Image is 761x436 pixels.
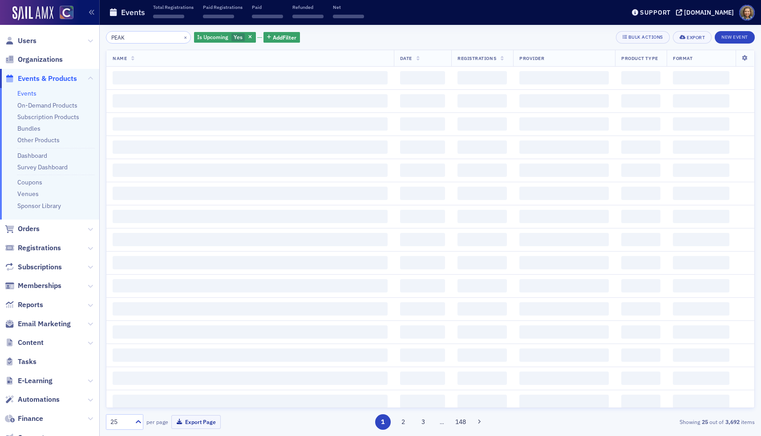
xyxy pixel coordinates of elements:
[621,395,660,408] span: ‌
[5,414,43,424] a: Finance
[457,395,507,408] span: ‌
[5,224,40,234] a: Orders
[457,210,507,223] span: ‌
[519,348,609,362] span: ‌
[18,395,60,404] span: Automations
[621,187,660,200] span: ‌
[519,94,609,108] span: ‌
[18,357,36,367] span: Tasks
[252,4,283,10] p: Paid
[400,395,445,408] span: ‌
[621,256,660,269] span: ‌
[292,4,324,10] p: Refunded
[400,348,445,362] span: ‌
[18,300,43,310] span: Reports
[18,224,40,234] span: Orders
[5,262,62,272] a: Subscriptions
[5,243,61,253] a: Registrations
[400,372,445,385] span: ‌
[616,31,670,44] button: Bulk Actions
[673,372,729,385] span: ‌
[113,279,388,292] span: ‌
[17,113,79,121] a: Subscription Products
[113,325,388,339] span: ‌
[457,233,507,246] span: ‌
[621,55,658,61] span: Product Type
[17,124,40,132] a: Bundles
[400,256,445,269] span: ‌
[673,233,729,246] span: ‌
[194,32,256,43] div: Yes
[17,101,77,109] a: On-Demand Products
[17,136,60,144] a: Other Products
[203,4,243,10] p: Paid Registrations
[436,418,448,426] span: …
[621,233,660,246] span: ‌
[18,55,63,64] span: Organizations
[519,302,609,316] span: ‌
[684,8,734,16] div: [DOMAIN_NAME]
[457,348,507,362] span: ‌
[182,33,190,41] button: ×
[673,94,729,108] span: ‌
[457,372,507,385] span: ‌
[5,338,44,348] a: Content
[621,94,660,108] span: ‌
[621,71,660,84] span: ‌
[400,164,445,177] span: ‌
[457,279,507,292] span: ‌
[400,233,445,246] span: ‌
[519,55,544,61] span: Provider
[724,418,741,426] strong: 3,692
[519,279,609,292] span: ‌
[234,33,243,40] span: Yes
[400,279,445,292] span: ‌
[640,8,671,16] div: Support
[457,187,507,200] span: ‌
[113,164,388,177] span: ‌
[400,71,445,84] span: ‌
[400,187,445,200] span: ‌
[113,210,388,223] span: ‌
[673,325,729,339] span: ‌
[457,325,507,339] span: ‌
[673,256,729,269] span: ‌
[519,325,609,339] span: ‌
[113,302,388,316] span: ‌
[110,417,130,427] div: 25
[519,395,609,408] span: ‌
[18,319,71,329] span: Email Marketing
[519,233,609,246] span: ‌
[395,414,411,430] button: 2
[673,117,729,131] span: ‌
[457,94,507,108] span: ‌
[18,262,62,272] span: Subscriptions
[673,71,729,84] span: ‌
[687,35,705,40] div: Export
[457,140,507,154] span: ‌
[453,414,469,430] button: 148
[18,243,61,253] span: Registrations
[113,94,388,108] span: ‌
[18,281,61,291] span: Memberships
[113,71,388,84] span: ‌
[153,15,184,18] span: ‌
[252,15,283,18] span: ‌
[621,164,660,177] span: ‌
[457,256,507,269] span: ‌
[17,202,61,210] a: Sponsor Library
[333,15,364,18] span: ‌
[273,33,296,41] span: Add Filter
[17,163,68,171] a: Survey Dashboard
[715,31,755,44] button: New Event
[113,348,388,362] span: ‌
[5,281,61,291] a: Memberships
[113,117,388,131] span: ‌
[700,418,709,426] strong: 25
[400,302,445,316] span: ‌
[113,395,388,408] span: ‌
[673,210,729,223] span: ‌
[17,178,42,186] a: Coupons
[263,32,300,43] button: AddFilter
[519,71,609,84] span: ‌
